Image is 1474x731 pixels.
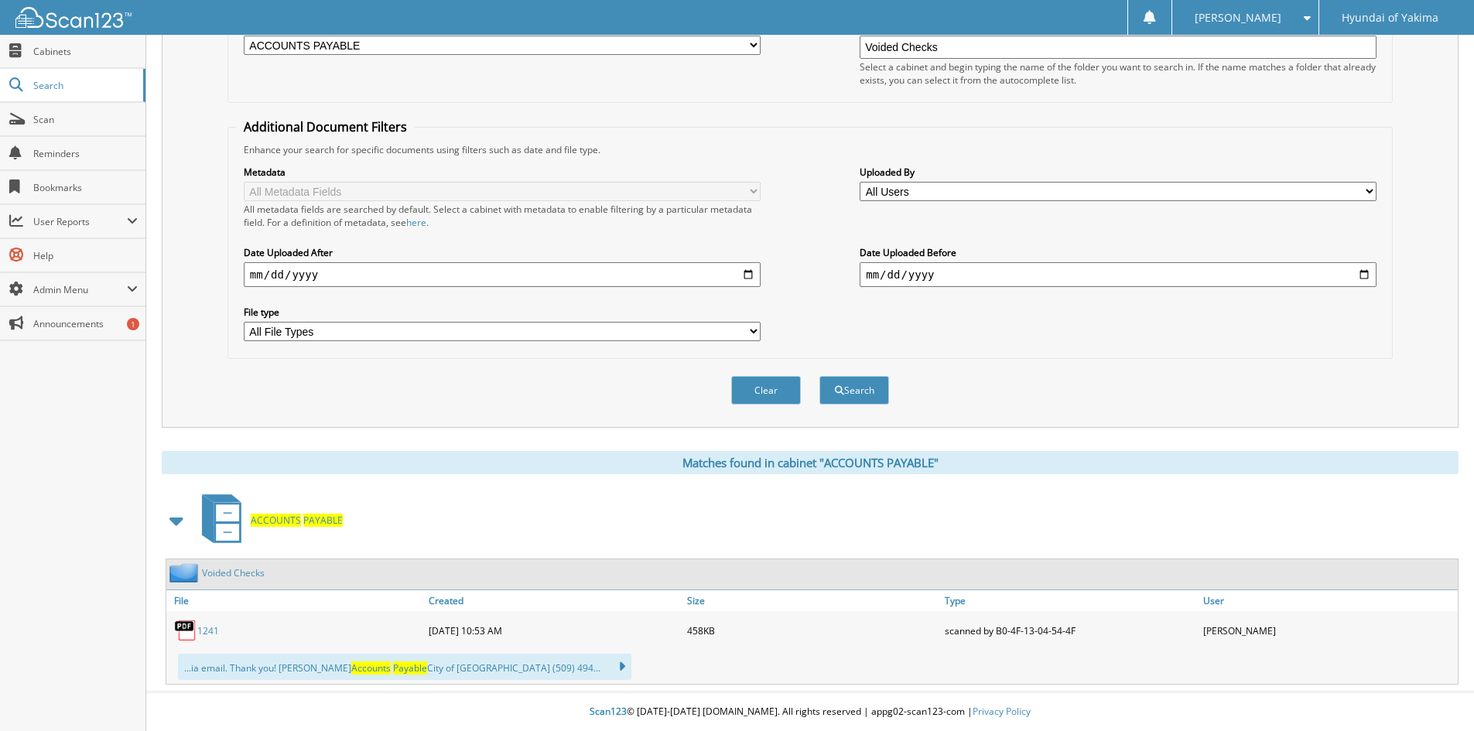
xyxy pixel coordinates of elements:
[33,79,135,92] span: Search
[174,619,197,642] img: PDF.png
[244,306,761,319] label: File type
[1195,13,1281,22] span: [PERSON_NAME]
[406,216,426,229] a: here
[197,624,219,637] a: 1241
[351,661,391,675] span: Accounts
[941,615,1199,646] div: scanned by B0-4F-13-04-54-4F
[683,615,942,646] div: 458KB
[33,147,138,160] span: Reminders
[1342,13,1438,22] span: Hyundai of Yakima
[1397,657,1474,731] iframe: Chat Widget
[973,705,1031,718] a: Privacy Policy
[236,118,415,135] legend: Additional Document Filters
[33,113,138,126] span: Scan
[15,7,132,28] img: scan123-logo-white.svg
[236,143,1384,156] div: Enhance your search for specific documents using filters such as date and file type.
[244,262,761,287] input: start
[860,246,1377,259] label: Date Uploaded Before
[941,590,1199,611] a: Type
[393,661,427,675] span: Payable
[683,590,942,611] a: Size
[178,654,631,680] div: ...ia email. Thank you! [PERSON_NAME] City of [GEOGRAPHIC_DATA] (509) 494...
[33,181,138,194] span: Bookmarks
[425,615,683,646] div: [DATE] 10:53 AM
[127,318,139,330] div: 1
[860,60,1377,87] div: Select a cabinet and begin typing the name of the folder you want to search in. If the name match...
[33,215,127,228] span: User Reports
[731,376,801,405] button: Clear
[193,490,343,551] a: ACCOUNTS PAYABLE
[33,283,127,296] span: Admin Menu
[202,566,265,579] a: Voided Checks
[251,514,301,527] span: ACCOUNTS
[1199,590,1458,611] a: User
[1199,615,1458,646] div: [PERSON_NAME]
[169,563,202,582] img: folder2.png
[244,246,761,259] label: Date Uploaded After
[244,203,761,229] div: All metadata fields are searched by default. Select a cabinet with metadata to enable filtering b...
[860,262,1377,287] input: end
[33,249,138,262] span: Help
[303,514,343,527] span: PAYABLE
[244,166,761,179] label: Metadata
[425,590,683,611] a: Created
[590,705,627,718] span: Scan123
[146,693,1474,731] div: © [DATE]-[DATE] [DOMAIN_NAME]. All rights reserved | appg02-scan123-com |
[33,317,138,330] span: Announcements
[860,166,1377,179] label: Uploaded By
[33,45,138,58] span: Cabinets
[166,590,425,611] a: File
[162,451,1459,474] div: Matches found in cabinet "ACCOUNTS PAYABLE"
[819,376,889,405] button: Search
